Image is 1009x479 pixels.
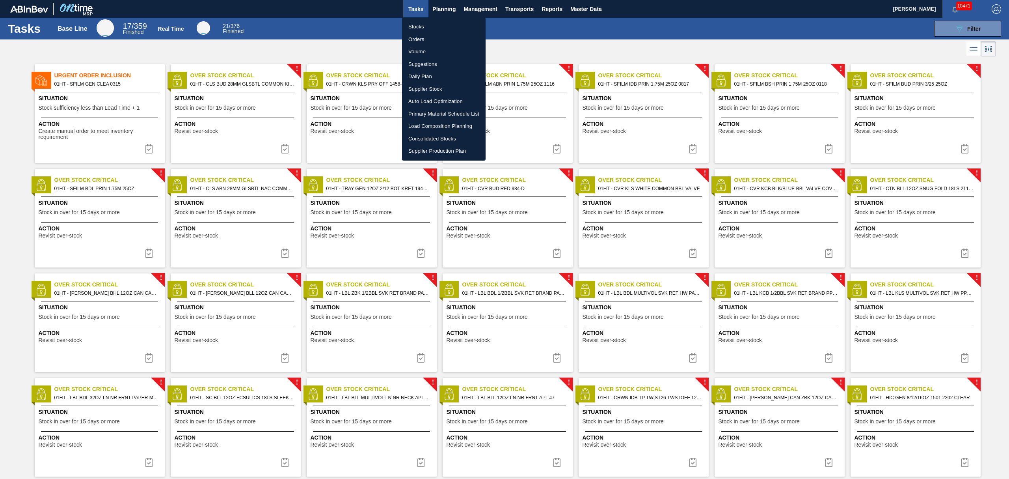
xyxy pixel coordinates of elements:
[402,33,486,46] a: Orders
[402,120,486,133] a: Load Composition Planning
[402,95,486,108] a: Auto Load Optimization
[402,58,486,71] a: Suggestions
[402,45,486,58] a: Volume
[402,133,486,145] a: Consolidated Stocks
[402,145,486,157] a: Supplier Production Plan
[402,21,486,33] a: Stocks
[402,108,486,120] a: Primary Material Schedule List
[402,70,486,83] a: Daily Plan
[402,83,486,95] a: Supplier Stock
